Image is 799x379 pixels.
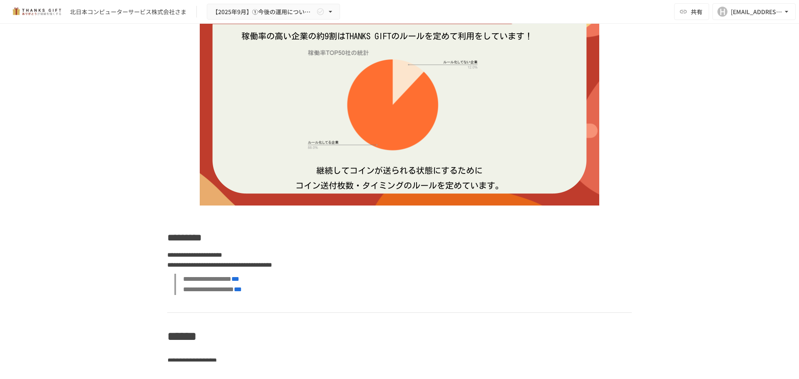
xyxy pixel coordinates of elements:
button: H[EMAIL_ADDRESS][DOMAIN_NAME] [712,3,796,20]
button: 【2025年9月】①今後の運用についてのご案内/THANKS GIFTキックオフMTG [207,4,340,20]
div: [EMAIL_ADDRESS][DOMAIN_NAME] [731,7,782,17]
div: H [717,7,727,17]
button: 共有 [674,3,709,20]
span: 共有 [691,7,702,16]
span: 【2025年9月】①今後の運用についてのご案内/THANKS GIFTキックオフMTG [212,7,315,17]
div: 北日本コンピューターサービス株式会社さま [70,7,186,16]
img: mMP1OxWUAhQbsRWCurg7vIHe5HqDpP7qZo7fRoNLXQh [10,5,63,18]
